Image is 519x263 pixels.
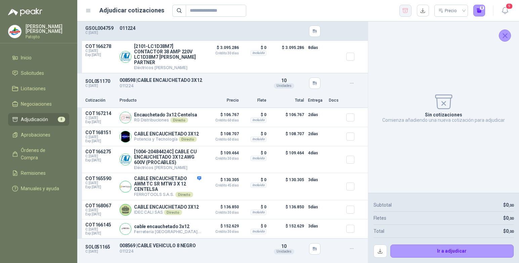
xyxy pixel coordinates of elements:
div: Incluido [251,156,266,161]
span: 0 [506,202,514,208]
a: Aprobaciones [8,128,69,141]
p: 8 días [308,44,325,52]
span: Crédito 30 días [205,230,239,233]
p: C: [DATE] [85,250,116,254]
p: $ 108.707 [205,130,239,141]
p: $ 108.707 [270,130,304,143]
img: Company Logo [120,181,131,192]
span: Exp: [DATE] [85,158,116,162]
span: 10 [281,244,287,249]
div: Directo [164,210,182,215]
img: Company Logo [120,51,131,62]
div: Incluido [251,137,266,142]
span: Negociaciones [21,100,52,108]
p: $ 0 [243,203,266,211]
p: 3 días [308,222,325,230]
span: Crédito 30 días [205,157,239,160]
p: COT168067 [85,203,116,208]
span: C: [DATE] [85,135,116,139]
p: SOL051170 [85,78,116,84]
p: [1004-20484424C] CABLE CU ENCAUCHETADO 3X12 AWG 600V (PROCABLES) [134,149,201,165]
p: 008598 | CABLE ENCAUCHETADO 3X12 [120,77,263,83]
div: Directo [175,192,193,197]
p: cable encauchetado 3x12 [134,224,201,229]
a: Licitaciones [8,82,69,95]
p: $ [503,201,514,209]
p: Precio [205,97,239,104]
span: 0 [506,215,514,221]
p: $ 0 [243,149,266,157]
p: Potencia y Tecnología [134,137,199,142]
span: Crédito 30 días [205,52,239,55]
p: $ 0 [243,111,266,119]
p: Fletes [374,214,386,222]
p: CABLE ENCAUCHETADO AWM TC SR MTW 3 X 12 CENTELSA [134,176,201,192]
span: Exp: [DATE] [85,185,116,189]
p: C: [DATE] [85,31,116,35]
div: Incluido [251,229,266,234]
p: $ 3.095.286 [205,44,239,55]
p: $ 0 [243,130,266,138]
p: $ 106.767 [270,111,304,124]
img: Company Logo [120,112,131,123]
a: Adjudicación8 [8,113,69,126]
span: 0 [506,228,514,234]
span: Exp: [DATE] [85,212,116,216]
p: [PERSON_NAME] [PERSON_NAME] [26,24,69,34]
a: Órdenes de Compra [8,144,69,164]
span: Crédito 30 días [205,211,239,214]
p: $ 130.305 [270,176,304,197]
span: ,00 [509,229,514,234]
p: C: [DATE] [85,84,116,88]
div: Precio [438,6,458,16]
p: $ 152.629 [270,222,304,235]
p: Eléctricos [PERSON_NAME] [134,165,201,170]
img: Company Logo [120,223,131,234]
img: Company Logo [120,131,131,142]
p: $ [503,227,514,235]
img: Company Logo [8,25,21,38]
p: $ 152.629 [205,222,239,233]
div: Directo [179,137,197,142]
p: COT166275 [85,149,116,154]
p: Total [374,227,384,235]
p: $ 0 [243,222,266,230]
span: Adjudicación [21,116,48,123]
p: $ 3.095.286 [270,44,304,70]
p: SOL051165 [85,244,116,250]
span: Exp: [DATE] [85,120,116,124]
span: C: [DATE] [85,181,116,185]
span: Remisiones [21,169,46,177]
p: 5 días [308,203,325,211]
p: $ 106.767 [205,111,239,122]
p: 008569 | CABLE VEHICULO 8 NEGRO [120,243,263,248]
p: Total [270,97,304,104]
img: Company Logo [120,154,131,165]
p: CABLE ENCAUCHETADO 3X12 [134,204,199,210]
span: C: [DATE] [85,208,116,212]
a: Negociaciones [8,98,69,110]
p: Entrega [308,97,325,104]
p: 4 días [308,149,325,157]
p: Sin cotizaciones [425,112,462,117]
p: 2 días [308,111,325,119]
a: Remisiones [8,167,69,179]
button: Cerrar [499,30,511,42]
p: 2 días [308,130,325,138]
p: COT167214 [85,111,116,116]
span: C: [DATE] [85,49,116,53]
p: COT165590 [85,176,116,181]
h1: Adjudicar cotizaciones [99,6,164,15]
p: Eléctricos [PERSON_NAME] [134,65,201,70]
a: Solicitudes [8,67,69,80]
span: Aprobaciones [21,131,50,139]
p: COT166278 [85,44,116,49]
p: Ferretería [GEOGRAPHIC_DATA][PERSON_NAME] [134,229,201,234]
p: $ 0 [243,176,266,184]
span: 10 [281,78,287,83]
div: Incluido [251,50,266,56]
a: Manuales y ayuda [8,182,69,195]
div: Incluido [251,117,266,123]
p: CABLE ENCAUCHETADO 3X12 [134,131,199,137]
p: Subtotal [374,201,392,209]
